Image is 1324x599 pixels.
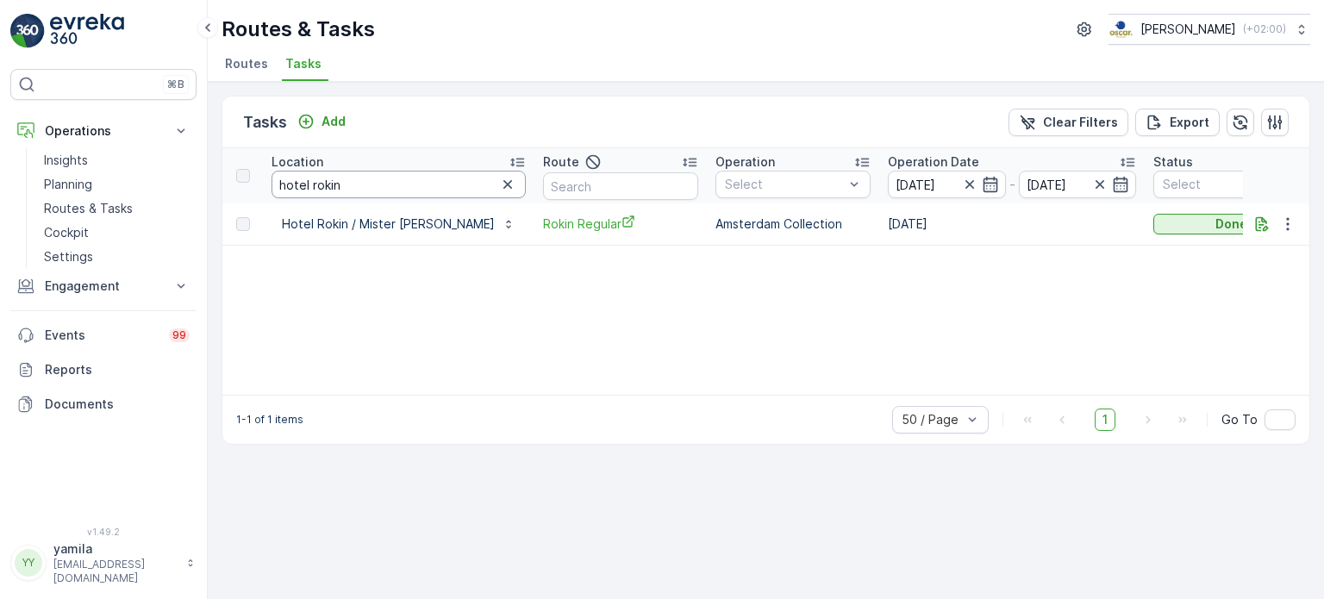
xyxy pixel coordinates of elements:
[44,176,92,193] p: Planning
[1170,114,1209,131] p: Export
[290,111,353,132] button: Add
[10,114,197,148] button: Operations
[10,269,197,303] button: Engagement
[1163,176,1282,193] p: Select
[45,122,162,140] p: Operations
[1153,214,1308,234] button: Done
[37,221,197,245] a: Cockpit
[272,210,526,238] button: Hotel Rokin / Mister [PERSON_NAME]
[45,396,190,413] p: Documents
[53,558,178,585] p: [EMAIL_ADDRESS][DOMAIN_NAME]
[1140,21,1236,38] p: [PERSON_NAME]
[236,217,250,231] div: Toggle Row Selected
[1043,114,1118,131] p: Clear Filters
[1095,409,1115,431] span: 1
[10,353,197,387] a: Reports
[322,113,346,130] p: Add
[272,171,526,198] input: Search
[543,153,579,171] p: Route
[285,55,322,72] span: Tasks
[879,203,1145,245] td: [DATE]
[225,55,268,72] span: Routes
[1109,20,1134,39] img: basis-logo_rgb2x.png
[172,328,186,342] p: 99
[272,153,323,171] p: Location
[543,215,698,233] a: Rokin Regular
[1153,153,1193,171] p: Status
[53,540,178,558] p: yamila
[1215,215,1247,233] p: Done
[1019,171,1137,198] input: dd/mm/yyyy
[543,172,698,200] input: Search
[50,14,124,48] img: logo_light-DOdMpM7g.png
[44,224,89,241] p: Cockpit
[1009,174,1015,195] p: -
[707,203,879,245] td: Amsterdam Collection
[1221,411,1258,428] span: Go To
[167,78,184,91] p: ⌘B
[44,152,88,169] p: Insights
[715,153,775,171] p: Operation
[236,413,303,427] p: 1-1 of 1 items
[10,318,197,353] a: Events99
[15,549,42,577] div: YY
[1135,109,1220,136] button: Export
[37,148,197,172] a: Insights
[243,110,287,134] p: Tasks
[888,153,979,171] p: Operation Date
[37,197,197,221] a: Routes & Tasks
[888,171,1006,198] input: dd/mm/yyyy
[45,361,190,378] p: Reports
[45,327,159,344] p: Events
[10,14,45,48] img: logo
[44,200,133,217] p: Routes & Tasks
[1243,22,1286,36] p: ( +02:00 )
[725,176,844,193] p: Select
[37,172,197,197] a: Planning
[44,248,93,265] p: Settings
[37,245,197,269] a: Settings
[45,278,162,295] p: Engagement
[282,215,495,233] p: Hotel Rokin / Mister [PERSON_NAME]
[1109,14,1310,45] button: [PERSON_NAME](+02:00)
[1009,109,1128,136] button: Clear Filters
[10,540,197,585] button: YYyamila[EMAIL_ADDRESS][DOMAIN_NAME]
[222,16,375,43] p: Routes & Tasks
[10,527,197,537] span: v 1.49.2
[10,387,197,421] a: Documents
